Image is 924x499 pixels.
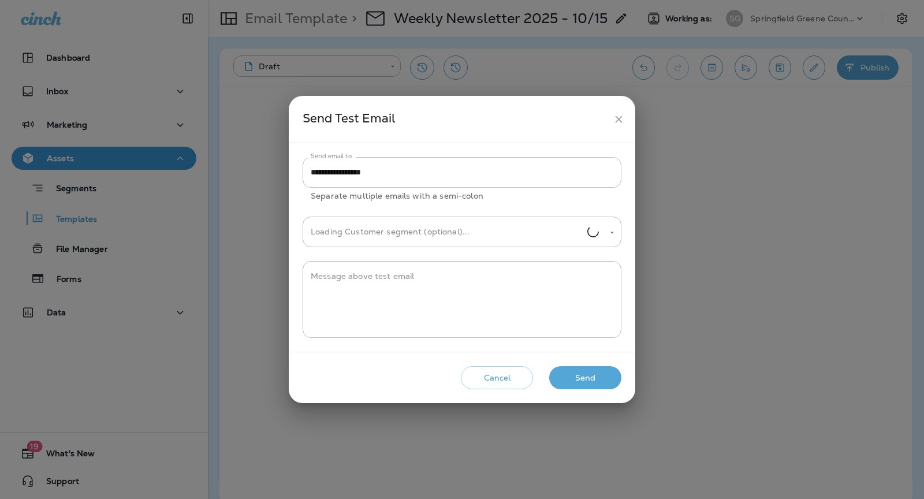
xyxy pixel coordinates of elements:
button: Open [607,228,617,238]
div: Send Test Email [303,109,608,130]
button: close [608,109,629,130]
button: Cancel [461,366,533,390]
button: Send [549,366,621,390]
label: Send email to [311,152,352,161]
p: Separate multiple emails with a semi-colon [311,189,613,203]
